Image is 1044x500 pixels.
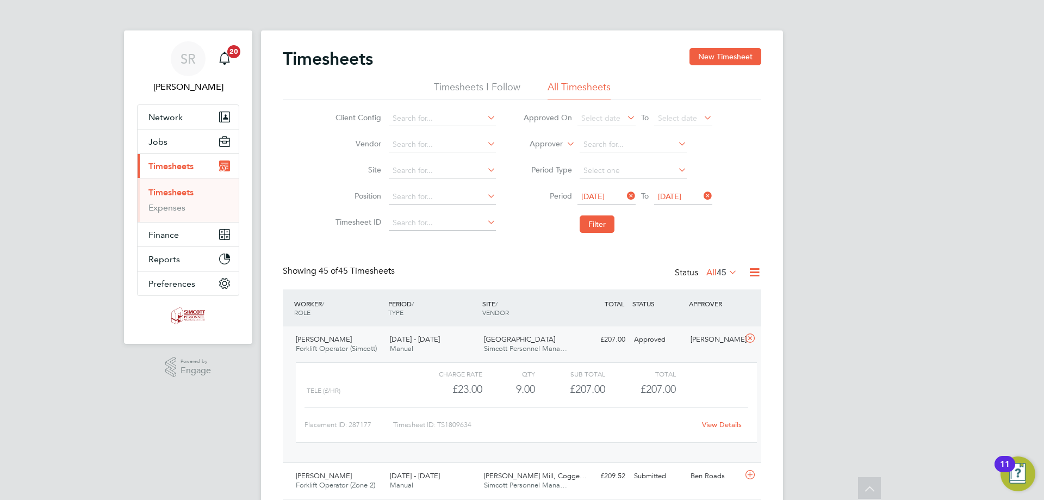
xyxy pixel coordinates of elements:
div: APPROVER [686,294,743,313]
span: Powered by [181,357,211,366]
span: Finance [148,230,179,240]
span: [DATE] - [DATE] [390,335,440,344]
span: Jobs [148,137,167,147]
span: [PERSON_NAME] Mill, Cogge… [484,471,587,480]
input: Search for... [389,111,496,126]
span: Engage [181,366,211,375]
span: Network [148,112,183,122]
div: [PERSON_NAME] [686,331,743,349]
label: Timesheet ID [332,217,381,227]
div: Submitted [630,467,686,485]
button: Network [138,105,239,129]
button: Timesheets [138,154,239,178]
label: Approver [514,139,563,150]
span: Manual [390,480,413,490]
div: £209.52 [573,467,630,485]
a: Powered byEngage [165,357,212,378]
div: Charge rate [412,367,482,380]
span: [PERSON_NAME] [296,335,352,344]
span: Preferences [148,279,195,289]
div: £23.00 [412,380,482,398]
input: Search for... [389,163,496,178]
span: Forklift Operator (Simcott) [296,344,377,353]
span: Simcott Personnel Mana… [484,480,567,490]
div: Total [605,367,675,380]
div: SITE [480,294,574,322]
button: Jobs [138,129,239,153]
input: Select one [580,163,687,178]
span: To [638,189,652,203]
span: Scott Ridgers [137,81,239,94]
div: Timesheet ID: TS1809634 [393,416,695,434]
a: Expenses [148,202,185,213]
div: PERIOD [386,294,480,322]
span: Forklift Operator (Zone 2) [296,480,375,490]
span: TYPE [388,308,403,317]
div: STATUS [630,294,686,313]
button: Reports [138,247,239,271]
div: Placement ID: 287177 [304,416,393,434]
span: Tele (£/HR) [307,387,340,394]
span: Reports [148,254,180,264]
h2: Timesheets [283,48,373,70]
div: 9.00 [482,380,535,398]
div: Status [675,266,739,281]
span: [DATE] [658,192,681,201]
a: Go to home page [137,307,239,324]
button: Filter [580,215,614,233]
span: Simcott Personnel Mana… [484,344,567,353]
span: Select date [658,113,697,123]
span: TOTAL [605,299,624,308]
label: Vendor [332,139,381,149]
span: VENDOR [482,308,509,317]
input: Search for... [389,137,496,152]
span: 45 Timesheets [319,266,395,276]
div: £207.00 [573,331,630,349]
span: 45 of [319,266,338,276]
button: Finance [138,223,239,246]
label: All [706,267,737,278]
a: 20 [214,41,235,76]
input: Search for... [389,189,496,205]
div: QTY [482,367,535,380]
span: Timesheets [148,161,194,171]
label: Approved On [523,113,572,122]
a: SR[PERSON_NAME] [137,41,239,94]
div: WORKER [291,294,386,322]
span: £207.00 [641,382,676,396]
a: View Details [702,420,742,429]
input: Search for... [389,215,496,231]
label: Period [523,191,572,201]
button: Open Resource Center, 11 new notifications [1000,456,1035,491]
span: 20 [227,45,240,58]
img: simcott-logo-retina.png [171,307,206,324]
label: Position [332,191,381,201]
div: Showing [283,266,397,277]
div: Sub Total [535,367,605,380]
span: ROLE [294,308,310,317]
span: / [495,299,498,308]
div: Timesheets [138,178,239,222]
div: £207.00 [535,380,605,398]
span: To [638,110,652,125]
input: Search for... [580,137,687,152]
label: Site [332,165,381,175]
li: Timesheets I Follow [434,81,520,100]
span: [PERSON_NAME] [296,471,352,480]
span: [DATE] [581,192,605,201]
button: New Timesheet [689,48,761,65]
a: Timesheets [148,187,194,197]
span: Select date [581,113,620,123]
span: [DATE] - [DATE] [390,471,440,480]
div: Ben Roads [686,467,743,485]
button: Preferences [138,271,239,295]
span: [GEOGRAPHIC_DATA] [484,335,555,344]
label: Client Config [332,113,381,122]
div: 11 [1000,464,1010,478]
span: / [412,299,414,308]
nav: Main navigation [124,30,252,344]
li: All Timesheets [548,81,611,100]
label: Period Type [523,165,572,175]
span: 45 [717,267,726,278]
span: SR [181,52,196,66]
